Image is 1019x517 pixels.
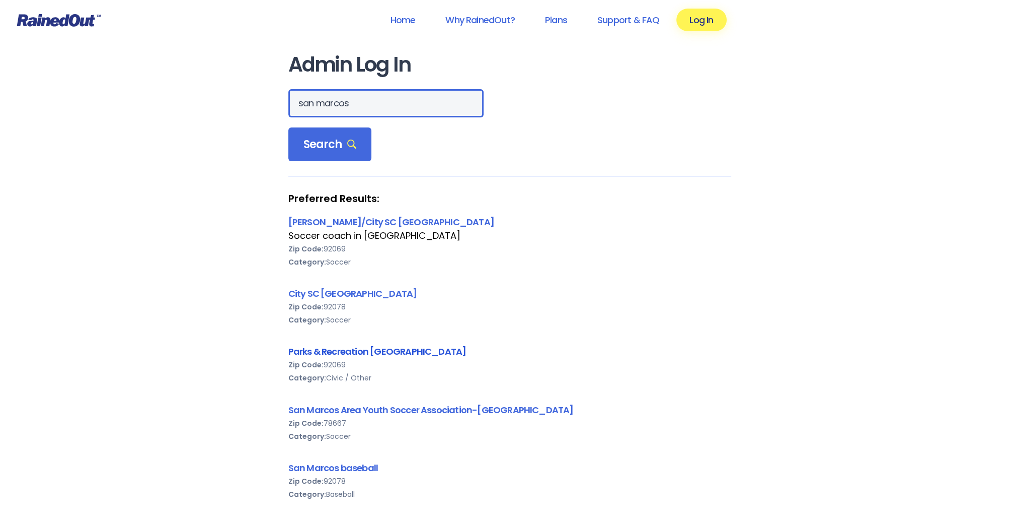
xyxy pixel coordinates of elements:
b: Zip Code: [288,244,324,254]
a: San Marcos Area Youth Soccer Association-[GEOGRAPHIC_DATA] [288,404,574,416]
div: City SC [GEOGRAPHIC_DATA] [288,287,731,300]
b: Category: [288,431,326,441]
div: [PERSON_NAME]/City SC [GEOGRAPHIC_DATA] [288,215,731,229]
div: 92078 [288,300,731,313]
b: Category: [288,315,326,325]
div: Baseball [288,488,731,501]
div: 92078 [288,475,731,488]
div: Parks & Recreation [GEOGRAPHIC_DATA] [288,345,731,358]
a: Parks & Recreation [GEOGRAPHIC_DATA] [288,345,466,358]
a: San Marcos baseball [288,462,378,474]
b: Category: [288,257,326,267]
a: [PERSON_NAME]/City SC [GEOGRAPHIC_DATA] [288,216,494,228]
div: San Marcos Area Youth Soccer Association-[GEOGRAPHIC_DATA] [288,403,731,417]
div: Soccer [288,430,731,443]
a: Plans [532,9,580,31]
b: Category: [288,373,326,383]
input: Search Orgs… [288,89,484,117]
div: 92069 [288,242,731,255]
div: Civic / Other [288,371,731,384]
div: Soccer [288,313,731,327]
b: Category: [288,489,326,499]
div: 78667 [288,417,731,430]
h1: Admin Log In [288,53,731,76]
a: Home [377,9,428,31]
b: Zip Code: [288,476,324,486]
div: San Marcos baseball [288,461,731,475]
div: 92069 [288,358,731,371]
b: Zip Code: [288,418,324,428]
strong: Preferred Results: [288,192,731,205]
b: Zip Code: [288,360,324,370]
span: Search [303,138,357,152]
div: Search [288,127,372,162]
b: Zip Code: [288,302,324,312]
div: Soccer [288,255,731,269]
a: Log In [676,9,726,31]
a: City SC [GEOGRAPHIC_DATA] [288,287,417,300]
a: Why RainedOut? [432,9,528,31]
div: Soccer coach in [GEOGRAPHIC_DATA] [288,229,731,242]
a: Support & FAQ [584,9,672,31]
